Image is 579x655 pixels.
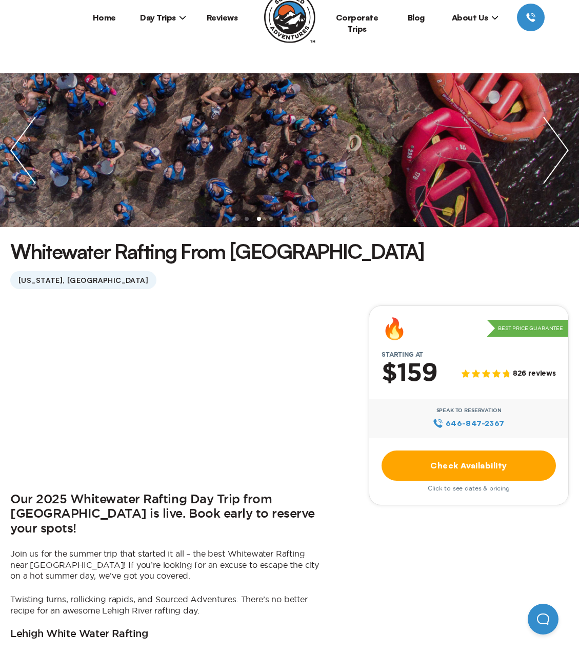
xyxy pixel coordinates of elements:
[513,370,556,378] span: 826 reviews
[10,271,156,289] span: [US_STATE], [GEOGRAPHIC_DATA]
[232,217,236,221] li: slide item 1
[452,12,498,23] span: About Us
[269,217,273,221] li: slide item 4
[318,217,323,221] li: slide item 8
[369,351,435,358] span: Starting at
[207,12,238,23] a: Reviews
[382,451,556,481] a: Check Availability
[10,548,323,582] p: Join us for the summer trip that started it all – the best Whitewater Rafting near [GEOGRAPHIC_DA...
[294,217,298,221] li: slide item 6
[343,217,347,221] li: slide item 10
[93,12,116,23] a: Home
[306,217,310,221] li: slide item 7
[331,217,335,221] li: slide item 9
[10,237,424,265] h1: Whitewater Rafting From [GEOGRAPHIC_DATA]
[245,217,249,221] li: slide item 2
[257,217,261,221] li: slide item 3
[382,360,437,387] h2: $159
[408,12,425,23] a: Blog
[10,493,323,537] h2: Our 2025 Whitewater Rafting Day Trip from [GEOGRAPHIC_DATA] is live. Book early to reserve your s...
[528,604,558,634] iframe: Help Scout Beacon - Open
[533,73,579,227] img: next slide / item
[382,318,407,339] div: 🔥
[487,320,568,337] p: Best Price Guarantee
[140,12,186,23] span: Day Trips
[10,628,148,641] h3: Lehigh White Water Rafting
[436,407,502,414] span: Speak to Reservation
[336,12,378,34] a: Corporate Trips
[433,418,504,429] a: 646‍-847‍-2367
[446,418,505,429] span: 646‍-847‍-2367
[428,485,510,492] span: Click to see dates & pricing
[10,594,323,616] p: Twisting turns, rollicking rapids, and Sourced Adventures. There’s no better recipe for an awesom...
[282,217,286,221] li: slide item 5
